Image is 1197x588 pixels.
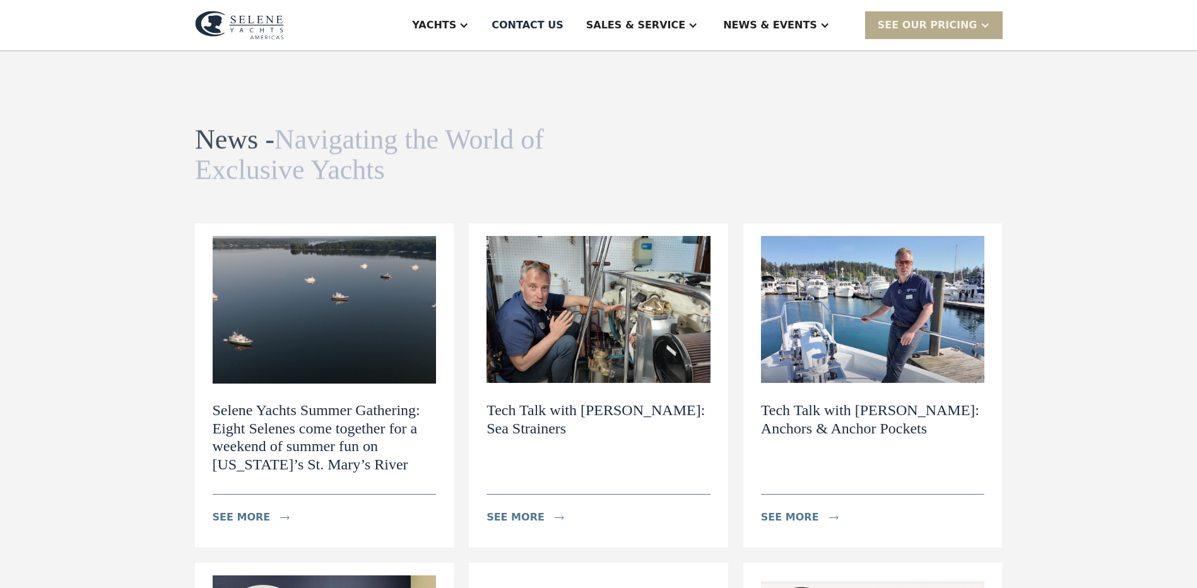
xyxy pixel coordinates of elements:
[280,515,290,520] img: icon
[213,510,271,525] div: see more
[829,515,839,520] img: icon
[195,11,284,40] img: logo
[195,124,544,185] span: Navigating the World of Exclusive Yachts
[486,236,711,384] img: Tech Talk with Dylan: Sea Strainers
[469,223,728,548] a: Tech Talk with Dylan: Sea StrainersTech Talk with [PERSON_NAME]: Sea Strainerssee moreicon
[486,510,545,525] div: see more
[195,223,454,548] a: Selene Yachts Summer Gathering: Eight Selenes come together for a weekend of summer fun on Maryla...
[761,236,985,384] img: Tech Talk with Dylan: Anchors & Anchor Pockets
[486,401,711,438] h2: Tech Talk with [PERSON_NAME]: Sea Strainers
[878,18,977,33] div: SEE Our Pricing
[761,401,985,438] h2: Tech Talk with [PERSON_NAME]: Anchors & Anchor Pockets
[412,18,456,33] div: Yachts
[761,510,819,525] div: see more
[195,125,560,186] h1: News -
[865,11,1003,38] div: SEE Our Pricing
[555,515,564,520] img: icon
[586,18,685,33] div: Sales & Service
[213,401,437,474] h2: Selene Yachts Summer Gathering: Eight Selenes come together for a weekend of summer fun on [US_ST...
[723,18,817,33] div: News & EVENTS
[213,236,437,384] img: Selene Yachts Summer Gathering: Eight Selenes come together for a weekend of summer fun on Maryla...
[492,18,563,33] div: Contact US
[743,223,1003,548] a: Tech Talk with Dylan: Anchors & Anchor PocketsTech Talk with [PERSON_NAME]: Anchors & Anchor Pock...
